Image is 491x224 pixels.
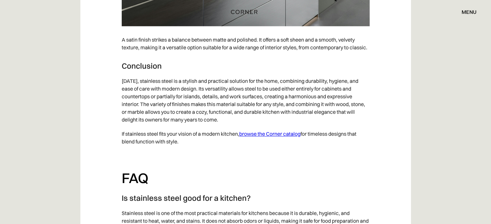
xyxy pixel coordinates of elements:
p: [DATE], stainless steel is a stylish and practical solution for the home, combining durability, h... [122,74,370,127]
p: If stainless steel fits your vision of a modern kitchen, for timeless designs that blend function... [122,127,370,149]
p: A satin finish strikes a balance between matte and polished. It offers a soft sheen and a smooth,... [122,33,370,54]
a: home [229,8,262,16]
h3: Conclusion [122,61,370,71]
h2: FAQ [122,169,370,187]
div: menu [455,6,476,17]
a: browse the Corner catalog [239,131,301,137]
p: ‍ [122,149,370,163]
div: menu [462,9,476,15]
h3: Is stainless steel good for a kitchen? [122,193,370,203]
